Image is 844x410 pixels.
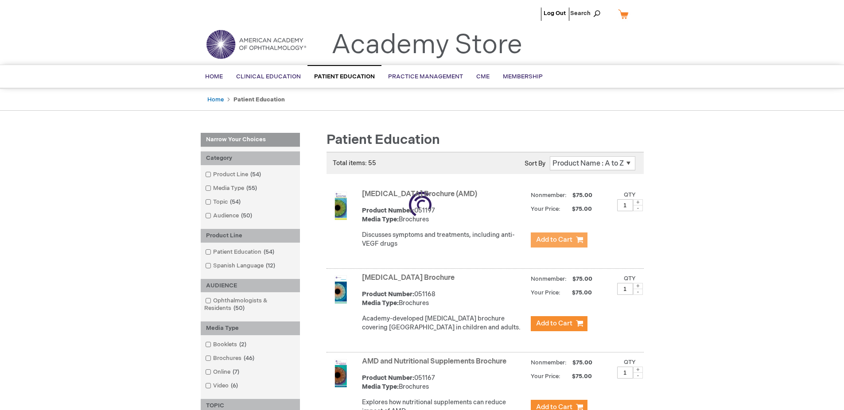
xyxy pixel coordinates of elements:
a: Brochures46 [203,354,258,363]
label: Qty [624,275,636,282]
span: $75.00 [571,192,594,199]
strong: Your Price: [531,373,560,380]
strong: Media Type: [362,216,399,223]
span: 54 [261,248,276,255]
strong: Media Type: [362,299,399,307]
span: $75.00 [562,205,593,213]
a: CME [470,66,496,88]
span: 54 [228,198,243,205]
a: Video6 [203,382,241,390]
div: 051167 Brochures [362,374,526,391]
div: Category [201,151,300,165]
div: Media Type [201,321,300,335]
a: AMD and Nutritional Supplements Brochure [362,357,506,366]
input: Qty [617,199,633,211]
span: 12 [264,262,277,269]
span: Total items: 55 [333,159,376,167]
a: Media Type55 [203,184,261,193]
div: AUDIENCE [201,279,300,293]
button: Add to Cart [531,232,587,248]
a: Home [207,96,224,103]
span: 7 [230,368,241,375]
span: Patient Education [327,132,440,148]
strong: Product Number: [362,207,414,214]
span: 55 [244,185,259,192]
p: Discusses symptoms and treatments, including anti-VEGF drugs [362,231,526,248]
a: Patient Education54 [203,248,278,256]
strong: Your Price: [531,205,560,213]
span: 6 [229,382,240,389]
strong: Nonmember: [531,357,567,368]
a: Academy Store [331,29,522,61]
strong: Media Type: [362,383,399,391]
a: Booklets2 [203,340,250,349]
span: Search [570,4,604,22]
strong: Patient Education [233,96,285,103]
span: Membership [503,73,543,80]
strong: Nonmember: [531,274,567,285]
a: [MEDICAL_DATA] Brochure [362,274,455,282]
span: 50 [239,212,254,219]
div: Product Line [201,229,300,243]
span: 46 [241,355,257,362]
img: AMD and Nutritional Supplements Brochure [327,359,355,387]
span: Clinical Education [236,73,301,80]
a: Membership [496,66,549,88]
strong: Narrow Your Choices [201,133,300,147]
a: Product Line54 [203,170,264,179]
div: 051197 Brochures [362,206,526,224]
label: Qty [624,359,636,366]
input: Qty [617,283,633,295]
a: Practice Management [381,66,470,88]
strong: Your Price: [531,289,560,296]
span: Patient Education [314,73,375,80]
label: Sort By [525,160,545,167]
span: $75.00 [562,373,593,380]
span: CME [476,73,490,80]
span: $75.00 [571,275,594,282]
a: [MEDICAL_DATA] Brochure (AMD) [362,190,477,198]
a: Ophthalmologists & Residents50 [203,297,298,313]
a: Topic54 [203,198,244,206]
span: $75.00 [562,289,593,296]
a: Clinical Education [229,66,307,88]
span: 50 [231,305,247,312]
p: Academy-developed [MEDICAL_DATA] brochure covering [GEOGRAPHIC_DATA] in children and adults. [362,314,526,332]
span: 54 [248,171,263,178]
span: $75.00 [571,359,594,366]
a: Log Out [544,10,566,17]
span: Add to Cart [536,236,572,244]
span: Home [205,73,223,80]
span: Practice Management [388,73,463,80]
a: Online7 [203,368,243,376]
a: Audience50 [203,212,256,220]
a: Patient Education [307,65,381,88]
div: 051168 Brochures [362,290,526,308]
strong: Product Number: [362,290,414,298]
span: 2 [237,341,249,348]
img: Age-Related Macular Degeneration Brochure (AMD) [327,192,355,220]
input: Qty [617,367,633,379]
img: Amblyopia Brochure [327,275,355,304]
a: Spanish Language12 [203,262,279,270]
button: Add to Cart [531,316,587,331]
label: Qty [624,191,636,198]
strong: Nonmember: [531,190,567,201]
strong: Product Number: [362,374,414,382]
span: Add to Cart [536,319,572,328]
